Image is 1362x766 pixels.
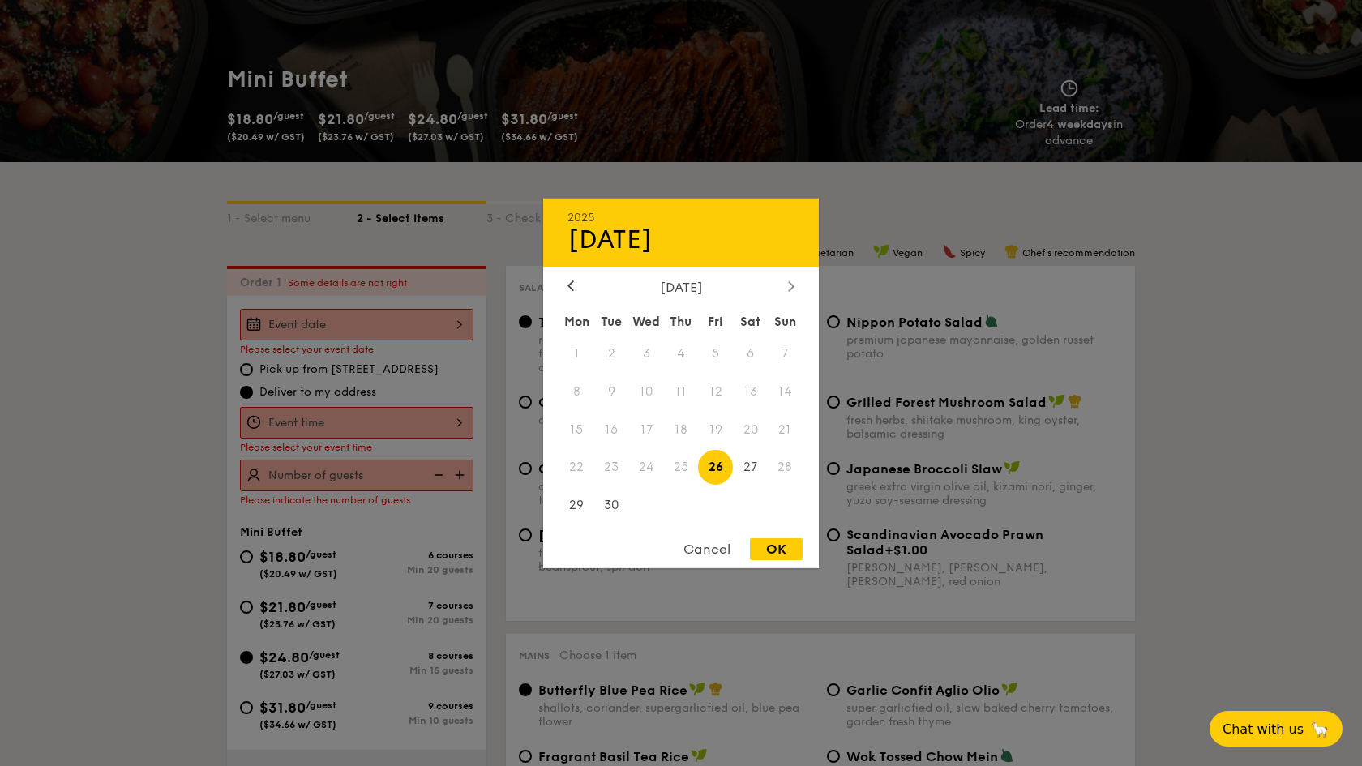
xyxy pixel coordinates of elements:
span: 23 [594,450,629,485]
span: 30 [594,488,629,523]
span: 7 [768,336,803,370]
div: [DATE] [567,224,794,255]
span: 15 [559,412,594,447]
span: 25 [664,450,699,485]
div: OK [750,538,803,560]
span: Chat with us [1223,721,1304,737]
span: 14 [768,374,803,409]
div: Tue [594,306,629,336]
div: [DATE] [567,279,794,294]
button: Chat with us🦙 [1210,711,1343,747]
span: 10 [629,374,664,409]
span: 8 [559,374,594,409]
span: 19 [698,412,733,447]
span: 🦙 [1310,720,1330,738]
span: 2 [594,336,629,370]
span: 13 [733,374,768,409]
span: 26 [698,450,733,485]
span: 28 [768,450,803,485]
span: 4 [664,336,699,370]
div: Cancel [667,538,747,560]
span: 16 [594,412,629,447]
span: 12 [698,374,733,409]
div: Sun [768,306,803,336]
span: 6 [733,336,768,370]
span: 24 [629,450,664,485]
span: 29 [559,488,594,523]
span: 18 [664,412,699,447]
div: Mon [559,306,594,336]
span: 22 [559,450,594,485]
span: 9 [594,374,629,409]
span: 20 [733,412,768,447]
span: 11 [664,374,699,409]
span: 3 [629,336,664,370]
div: 2025 [567,210,794,224]
div: Thu [664,306,699,336]
span: 21 [768,412,803,447]
div: Wed [629,306,664,336]
span: 17 [629,412,664,447]
span: 5 [698,336,733,370]
div: Sat [733,306,768,336]
span: 27 [733,450,768,485]
div: Fri [698,306,733,336]
span: 1 [559,336,594,370]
